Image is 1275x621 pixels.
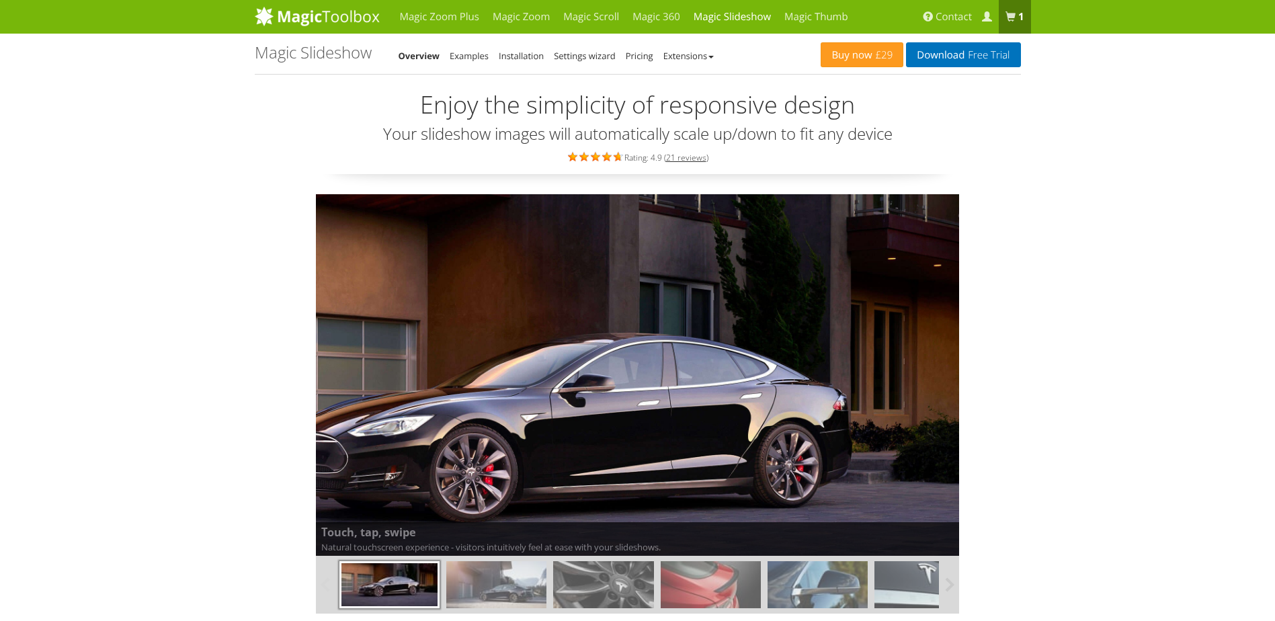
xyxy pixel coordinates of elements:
a: Examples [450,50,489,62]
img: models-07.jpg [874,561,975,608]
a: Settings wizard [554,50,616,62]
a: Pricing [626,50,653,62]
a: Installation [499,50,544,62]
span: Contact [936,10,972,24]
div: Rating: 4.9 ( ) [255,149,1021,164]
img: models-06.jpg [768,561,868,608]
a: DownloadFree Trial [906,42,1020,67]
span: Free Trial [964,50,1010,60]
a: 21 reviews [666,152,706,163]
img: models-04.jpg [661,561,761,608]
h1: Magic Slideshow [255,44,372,61]
b: Touch, tap, swipe [321,524,954,541]
a: Overview [399,50,440,62]
a: Extensions [663,50,714,62]
span: £29 [872,50,893,60]
a: Buy now£29 [821,42,903,67]
img: models-02.jpg [446,561,546,608]
img: MagicToolbox.com - Image tools for your website [255,6,380,26]
b: 1 [1018,10,1024,24]
h2: Enjoy the simplicity of responsive design [255,91,1021,118]
h3: Your slideshow images will automatically scale up/down to fit any device [255,125,1021,142]
img: models-03.jpg [553,561,653,608]
span: Natural touchscreen experience - visitors intuitively feel at ease with your slideshows. [316,522,960,556]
